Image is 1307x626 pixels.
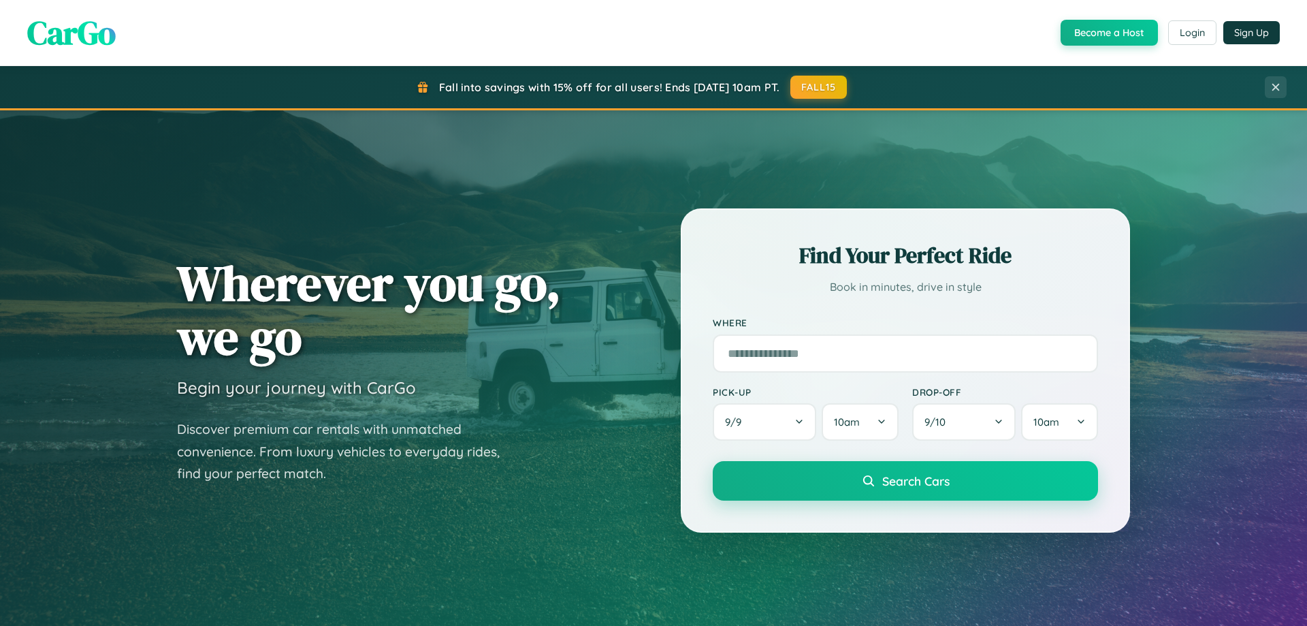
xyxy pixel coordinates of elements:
[912,386,1098,398] label: Drop-off
[713,461,1098,501] button: Search Cars
[713,277,1098,297] p: Book in minutes, drive in style
[790,76,848,99] button: FALL15
[725,416,748,428] span: 9 / 9
[713,240,1098,270] h2: Find Your Perfect Ride
[177,418,517,485] p: Discover premium car rentals with unmatched convenience. From luxury vehicles to everyday rides, ...
[882,473,950,488] span: Search Cars
[1061,20,1158,46] button: Become a Host
[27,10,116,55] span: CarGo
[713,386,899,398] label: Pick-up
[1223,21,1280,44] button: Sign Up
[1168,20,1216,45] button: Login
[177,377,416,398] h3: Begin your journey with CarGo
[912,403,1016,441] button: 9/10
[1033,416,1059,428] span: 10am
[439,80,780,94] span: Fall into savings with 15% off for all users! Ends [DATE] 10am PT.
[177,256,561,364] h1: Wherever you go, we go
[1021,403,1098,441] button: 10am
[713,317,1098,329] label: Where
[834,416,860,428] span: 10am
[713,403,816,441] button: 9/9
[924,416,952,428] span: 9 / 10
[822,403,899,441] button: 10am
